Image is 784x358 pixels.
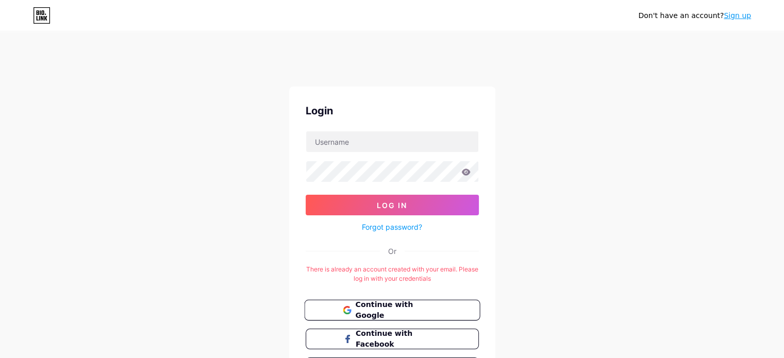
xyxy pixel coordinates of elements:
div: Don't have an account? [638,10,751,21]
span: Continue with Facebook [356,328,441,350]
a: Sign up [724,11,751,20]
div: Login [306,103,479,118]
button: Continue with Google [304,300,480,321]
span: Continue with Google [355,299,441,321]
button: Log In [306,195,479,215]
a: Continue with Google [306,300,479,320]
div: There is already an account created with your email. Please log in with your credentials [306,265,479,283]
a: Forgot password? [362,221,422,232]
input: Username [306,131,478,152]
div: Or [388,246,396,257]
span: Log In [377,201,407,210]
button: Continue with Facebook [306,329,479,349]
